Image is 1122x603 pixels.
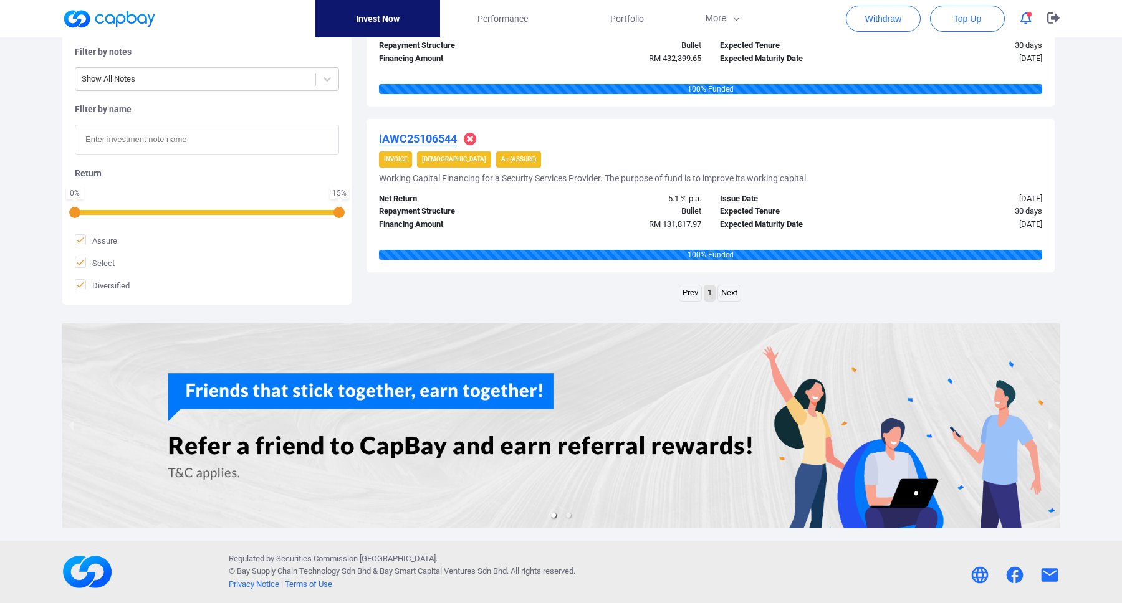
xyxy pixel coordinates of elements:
span: Bay Smart Capital Ventures Sdn Bhd [380,566,507,576]
div: Net Return [370,192,540,206]
button: previous slide / item [62,323,80,528]
h5: Return [75,168,339,179]
button: Top Up [930,6,1005,32]
span: Diversified [75,279,130,292]
div: Repayment Structure [370,39,540,52]
a: Previous page [679,285,701,301]
div: [DATE] [881,218,1052,231]
div: Expected Maturity Date [711,52,881,65]
div: Expected Tenure [711,39,881,52]
div: 30 days [881,205,1052,218]
div: 5.1 % p.a. [540,192,711,206]
div: 0 % [69,189,81,197]
div: Financing Amount [370,218,540,231]
div: 15 % [332,189,347,197]
div: 30 days [881,39,1052,52]
span: Performance [477,12,528,26]
span: Assure [75,234,117,247]
span: RM 432,399.65 [649,54,701,63]
div: [DATE] [881,52,1052,65]
strong: A+ (Assure) [501,156,536,163]
div: 100 % Funded [379,84,1042,94]
span: RM 131,817.97 [649,219,701,229]
a: Terms of Use [285,579,332,589]
p: Regulated by Securities Commission [GEOGRAPHIC_DATA]. © Bay Supply Chain Technology Sdn Bhd & . A... [229,553,575,591]
div: Expected Tenure [711,205,881,218]
h5: Filter by name [75,103,339,115]
strong: Invoice [384,156,407,163]
button: Withdraw [846,6,921,32]
a: Next page [718,285,741,301]
a: Privacy Notice [229,579,279,589]
span: Select [75,257,115,269]
div: Issue Date [711,192,881,206]
span: Top Up [954,12,981,25]
img: footerLogo [62,547,112,597]
div: [DATE] [881,192,1052,206]
a: Page 1 is your current page [704,285,715,301]
input: Enter investment note name [75,125,339,155]
span: Portfolio [610,12,644,26]
li: slide item 1 [551,513,556,518]
button: next slide / item [1042,323,1060,528]
div: Bullet [540,39,711,52]
h5: Filter by notes [75,46,339,57]
div: Expected Maturity Date [711,218,881,231]
div: 100 % Funded [379,250,1042,260]
u: iAWC25106544 [379,132,457,145]
div: Financing Amount [370,52,540,65]
h5: Working Capital Financing for a Security Services Provider. The purpose of fund is to improve its... [379,173,808,184]
div: Repayment Structure [370,205,540,218]
li: slide item 2 [566,513,571,518]
div: Bullet [540,205,711,218]
strong: [DEMOGRAPHIC_DATA] [422,156,486,163]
